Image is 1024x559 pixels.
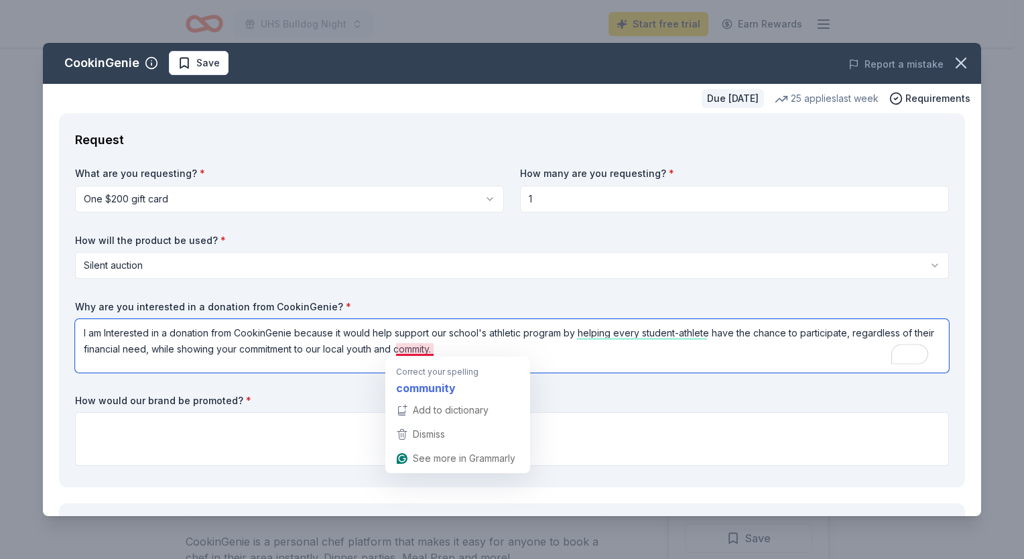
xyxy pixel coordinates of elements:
[520,167,949,180] label: How many are you requesting?
[196,55,220,71] span: Save
[75,234,949,247] label: How will the product be used?
[75,167,504,180] label: What are you requesting?
[775,90,879,107] div: 25 applies last week
[75,394,949,408] label: How would our brand be promoted?
[889,90,970,107] button: Requirements
[905,90,970,107] span: Requirements
[64,52,139,74] div: CookinGenie
[169,51,229,75] button: Save
[75,300,949,314] label: Why are you interested in a donation from CookinGenie?
[75,129,949,151] div: Request
[75,319,949,373] textarea: To enrich screen reader interactions, please activate Accessibility in Grammarly extension settings
[702,89,764,108] div: Due [DATE]
[848,56,944,72] button: Report a mistake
